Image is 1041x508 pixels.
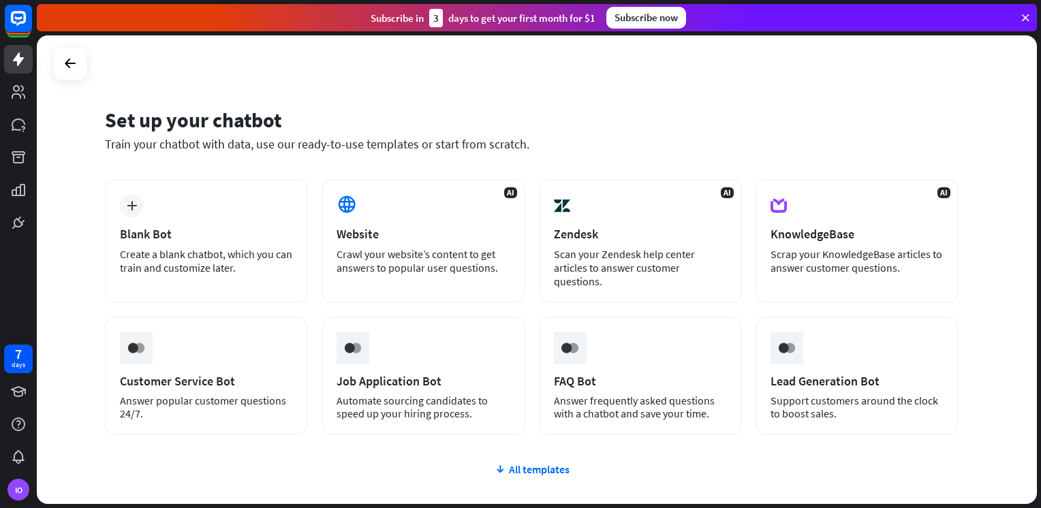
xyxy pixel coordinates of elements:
div: Scan your Zendesk help center articles to answer customer questions. [554,247,727,288]
div: Crawl your website’s content to get answers to popular user questions. [337,247,510,274]
div: Support customers around the clock to boost sales. [771,394,944,420]
div: Answer popular customer questions 24/7. [120,394,293,420]
a: 7 days [4,345,33,373]
div: Zendesk [554,226,727,242]
div: 3 [429,9,443,27]
i: plus [127,201,137,210]
img: ceee058c6cabd4f577f8.gif [340,335,366,361]
div: Subscribe in days to get your first month for $1 [371,9,595,27]
div: Subscribe now [606,7,686,29]
div: Scrap your KnowledgeBase articles to answer customer questions. [771,247,944,274]
span: AI [937,187,950,198]
div: days [12,360,25,370]
span: AI [504,187,517,198]
div: Customer Service Bot [120,373,293,389]
div: Job Application Bot [337,373,510,389]
div: Create a blank chatbot, which you can train and customize later. [120,247,293,274]
div: Lead Generation Bot [771,373,944,389]
div: Website [337,226,510,242]
span: AI [721,187,734,198]
div: Blank Bot [120,226,293,242]
img: ceee058c6cabd4f577f8.gif [774,335,800,361]
img: ceee058c6cabd4f577f8.gif [123,335,149,361]
div: FAQ Bot [554,373,727,389]
div: IO [7,479,29,501]
img: ceee058c6cabd4f577f8.gif [557,335,582,361]
div: Automate sourcing candidates to speed up your hiring process. [337,394,510,420]
div: All templates [105,462,959,476]
div: KnowledgeBase [771,226,944,242]
div: Answer frequently asked questions with a chatbot and save your time. [554,394,727,420]
div: 7 [15,348,22,360]
div: Train your chatbot with data, use our ready-to-use templates or start from scratch. [105,136,959,152]
div: Set up your chatbot [105,107,959,133]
